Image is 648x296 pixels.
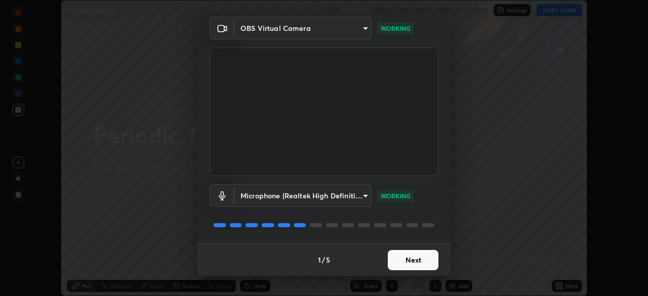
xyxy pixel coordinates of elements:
p: WORKING [381,191,411,200]
div: OBS Virtual Camera [234,17,372,39]
h4: / [322,255,325,265]
h4: 1 [318,255,321,265]
h4: 5 [326,255,330,265]
button: Next [388,250,438,270]
div: OBS Virtual Camera [234,184,372,207]
p: WORKING [381,24,411,33]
